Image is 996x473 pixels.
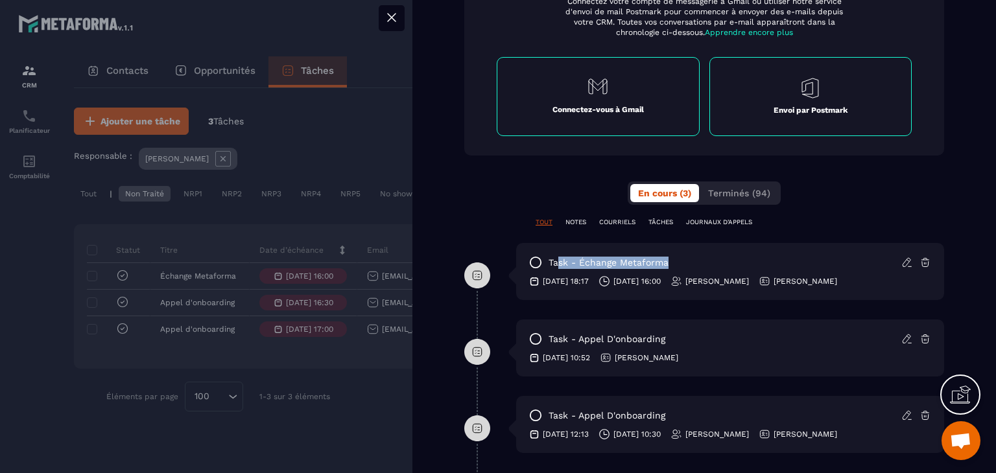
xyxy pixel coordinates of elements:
[543,429,589,439] p: [DATE] 12:13
[536,218,552,227] p: TOUT
[549,333,665,345] p: task - Appel d'onboarding
[613,276,661,286] p: [DATE] 16:00
[700,184,778,202] button: Terminés (94)
[942,421,980,460] a: Ouvrir le chat
[685,276,749,286] p: [PERSON_NAME]
[552,104,644,115] p: Connectez-vous à Gmail
[708,188,770,198] span: Terminés (94)
[543,276,589,286] p: [DATE] 18:17
[565,218,586,227] p: NOTES
[686,218,752,227] p: JOURNAUX D'APPELS
[648,218,673,227] p: TÂCHES
[774,105,848,115] p: Envoi par Postmark
[630,184,699,202] button: En cours (3)
[543,352,590,363] p: [DATE] 10:52
[615,352,678,363] p: [PERSON_NAME]
[549,410,665,422] p: task - Appel d'onboarding
[638,188,691,198] span: En cours (3)
[549,257,669,269] p: task - Échange Metaforma
[613,429,661,439] p: [DATE] 10:30
[685,429,749,439] p: [PERSON_NAME]
[774,276,837,286] p: [PERSON_NAME]
[599,218,635,227] p: COURRIELS
[774,429,837,439] p: [PERSON_NAME]
[705,28,793,37] span: Apprendre encore plus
